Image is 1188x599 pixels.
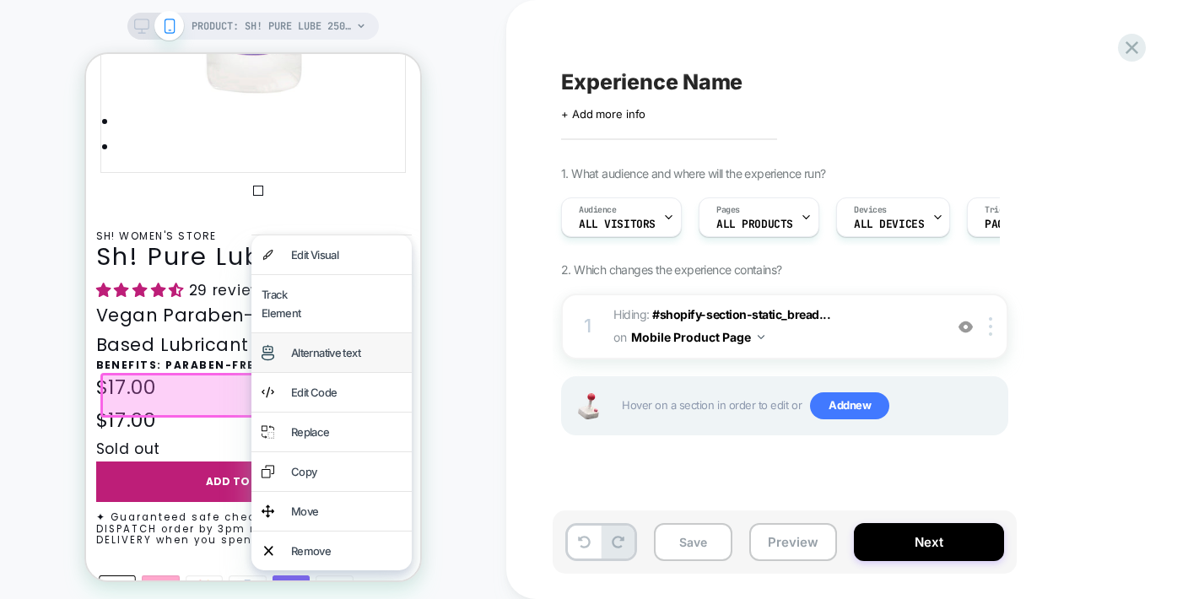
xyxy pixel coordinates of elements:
[120,420,209,434] span: ADD TO BASKET
[167,132,177,142] img: Sh! Pure Lube 250ml - Sh! Women's Store
[716,204,740,216] span: Pages
[10,176,320,188] p: Sh! Women's Store
[810,392,889,419] span: Add new
[178,488,187,506] img: remove element
[613,304,935,349] span: Hiding :
[758,335,764,339] img: down arrow
[10,226,103,246] span: 4.72 stars
[10,304,256,318] b: BENEFITS: Paraben-Free and Vegan
[192,13,352,40] span: PRODUCT: Sh! Pure Lube 250ml
[561,69,742,94] span: Experience Name
[613,326,626,348] span: on
[205,369,316,387] div: Replace
[561,107,645,121] span: + Add more info
[175,231,188,268] div: Track Element
[652,307,830,321] span: #shopify-section-static_bread...
[10,246,320,305] p: Vegan Paraben-Free Water-Based Lubricant
[175,369,188,387] img: replace element
[175,289,188,308] img: visual edit
[53,518,96,548] img: klarna
[854,204,887,216] span: Devices
[716,219,793,230] span: ALL PRODUCTS
[205,408,316,427] div: Copy
[205,488,316,506] div: Remove
[103,226,186,246] span: 29 reviews
[10,353,70,380] span: $17.00
[10,458,320,493] h6: ✦ Guaranteed safe checkout. ✦SAME DAY DISPATCH order by 3pm mon-fri ✦FREE UK DELIVERY when you sp...
[622,392,998,419] span: Hover on a section in order to edit or
[205,329,316,348] div: Edit Code
[10,188,320,218] h1: Sh! Pure Lube 250ml
[571,393,605,419] img: Joystick
[10,320,70,347] span: $17.00
[854,523,1004,561] button: Next
[989,317,992,336] img: close
[10,518,53,548] img: apple pay
[985,219,1042,230] span: Page Load
[140,518,183,548] img: paypal
[175,448,188,467] img: move element
[580,310,597,343] div: 1
[579,219,656,230] span: All Visitors
[205,192,316,210] div: Edit Visual
[749,523,837,561] button: Preview
[561,166,825,181] span: 1. What audience and where will the experience run?
[10,407,320,448] button: ADD TO BASKET
[631,325,764,349] button: Mobile Product Page
[958,320,973,334] img: crossed eye
[205,448,316,467] div: Move
[854,219,924,230] span: ALL DEVICES
[175,329,188,348] img: edit code
[96,518,139,548] img: master
[175,192,188,210] img: visual edit
[175,408,188,427] img: copy element
[227,518,270,548] img: visa
[10,385,75,405] span: Sold out
[205,289,316,308] div: Alternative text
[183,518,226,548] img: shopify pay
[579,204,617,216] span: Audience
[561,262,781,277] span: 2. Which changes the experience contains?
[985,204,1018,216] span: Trigger
[654,523,732,561] button: Save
